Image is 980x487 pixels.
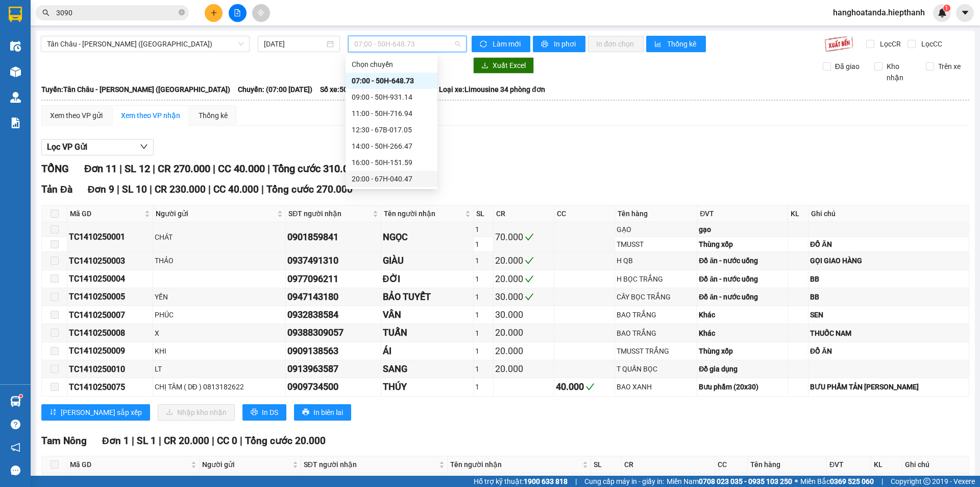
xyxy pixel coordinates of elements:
[808,205,969,222] th: Ghi chú
[11,443,20,452] span: notification
[474,205,494,222] th: SL
[383,290,472,304] div: BẢO TUYẾT
[41,435,87,447] span: Tam Nông
[212,435,214,447] span: |
[142,67,281,90] span: [DATE] Bà Trưng, [GEOGRAPHIC_DATA], [GEOGRAPHIC_DATA], [GEOGRAPHIC_DATA] |
[179,8,185,18] span: close-circle
[810,309,967,320] div: SEN
[354,36,460,52] span: 07:00 - 50H-648.73
[69,290,151,303] div: TC1410250005
[234,9,241,16] span: file-add
[699,345,786,357] div: Thùng xốp
[210,9,217,16] span: plus
[10,66,21,77] img: warehouse-icon
[122,183,147,195] span: SL 10
[381,288,474,306] td: BẢO TUYẾT
[876,38,902,50] span: Lọc CR
[23,26,71,36] strong: HIỆP THÀNH
[902,456,969,473] th: Ghi chú
[352,124,431,135] div: 12:30 - 67B-017.05
[475,328,492,339] div: 1
[617,239,696,250] div: TMUSST
[88,73,137,81] span: 02838 53 55 57
[287,344,379,358] div: 0909138563
[525,256,534,265] span: check
[287,380,379,394] div: 0909734500
[155,309,284,320] div: PHÚC
[4,61,62,71] strong: VP Gửi :
[617,309,696,320] div: BAO TRẮNG
[800,476,874,487] span: Miền Bắc
[67,252,153,270] td: TC1410250003
[67,342,153,360] td: TC1410250009
[238,84,312,95] span: Chuyến: (07:00 [DATE])
[554,205,615,222] th: CC
[69,309,151,321] div: TC1410250007
[495,362,552,376] div: 20.000
[137,435,156,447] span: SL 1
[69,363,151,376] div: TC1410250010
[699,239,786,250] div: Thùng xốp
[286,252,381,270] td: 0937491310
[383,326,472,340] div: TUẤN
[67,378,153,396] td: TC1410250075
[881,476,883,487] span: |
[142,55,273,64] strong: VP Nhận :
[554,38,577,50] span: In phơi
[287,290,379,304] div: 0947143180
[439,84,545,95] span: Loại xe: Limousine 34 phòng đơn
[525,233,534,242] span: check
[475,309,492,320] div: 1
[475,381,492,392] div: 1
[155,291,284,303] div: YẾN
[10,41,21,52] img: warehouse-icon
[352,173,431,184] div: 20:00 - 67H-040.47
[320,84,378,95] span: Số xe: 50H-648.73
[824,36,853,52] img: 9k=
[525,274,534,284] span: check
[213,183,259,195] span: CC 40.000
[11,466,20,475] span: message
[70,459,189,470] span: Mã GD
[381,252,474,270] td: GIÀU
[41,85,230,94] b: Tuyến: Tân Châu - [PERSON_NAME] ([GEOGRAPHIC_DATA])
[646,36,706,52] button: bar-chartThống kê
[810,381,967,392] div: BƯU PHẨM TẢN [PERSON_NAME]
[10,118,21,128] img: solution-icon
[245,435,326,447] span: Tổng cước 20.000
[381,378,474,396] td: THÚY
[475,239,492,250] div: 1
[294,404,351,421] button: printerIn biên lai
[67,222,153,252] td: TC1410250001
[346,56,437,73] div: Chọn chuyến
[475,273,492,285] div: 1
[262,407,278,418] span: In DS
[4,73,137,81] span: 026 Tản Đà - Lô E, P11, Q5 |
[287,362,379,376] div: 0913963587
[585,382,595,391] span: check
[697,205,788,222] th: ĐVT
[286,288,381,306] td: 0947143180
[119,163,122,175] span: |
[61,407,142,418] span: [PERSON_NAME] sắp xếp
[617,273,696,285] div: H BỌC TRẮNG
[493,60,526,71] span: Xuất Excel
[69,254,151,267] div: TC1410250003
[19,395,22,398] sup: 1
[493,38,522,50] span: Làm mới
[286,270,381,288] td: 0977096211
[287,230,379,244] div: 0901859841
[617,224,696,235] div: GẠO
[525,292,534,302] span: check
[302,408,309,416] span: printer
[69,230,151,243] div: TC1410250001
[69,381,151,393] div: TC1410250075
[41,163,69,175] span: TỔNG
[383,253,472,268] div: GIÀU
[810,345,967,357] div: ĐỒ ĂN
[494,205,554,222] th: CR
[575,476,577,487] span: |
[352,75,431,86] div: 07:00 - 50H-648.73
[67,360,153,378] td: TC1410250010
[617,291,696,303] div: CÂY BỌC TRẮNG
